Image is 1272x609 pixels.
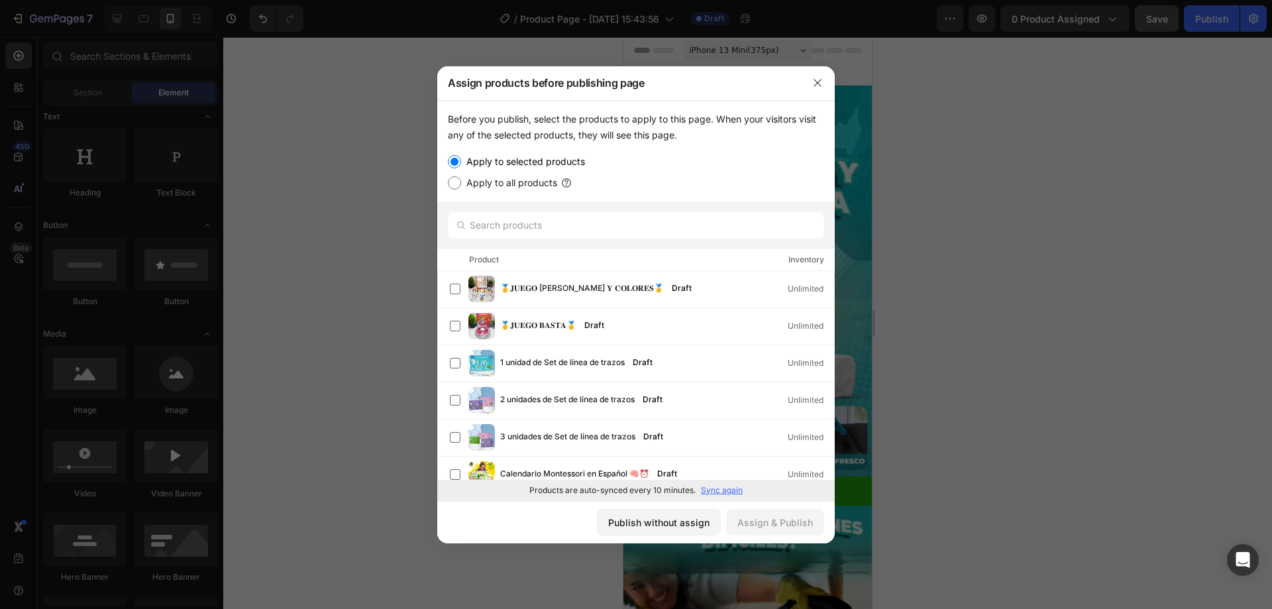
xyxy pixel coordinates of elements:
div: /> [437,101,835,501]
div: Unlimited [788,394,834,407]
button: Assign & Publish [726,509,824,535]
span: iPhone 13 Mini ( 375 px) [66,7,156,20]
img: product-img [468,350,495,376]
label: Apply to all products [461,175,557,191]
span: 3 unidades de Set de línea de trazos [500,430,635,445]
input: Search products [448,212,824,239]
div: Inventory [788,253,824,266]
div: Product [469,253,499,266]
label: Apply to selected products [461,154,585,170]
div: Draft [637,393,668,406]
div: Assign products before publishing page [437,66,800,100]
div: Assign & Publish [737,516,813,529]
div: Draft [652,467,682,480]
span: 2 unidades de Set de línea de trazos [500,393,635,408]
img: product-img [468,424,495,451]
div: Unlimited [788,468,834,481]
div: Draft [666,282,697,295]
img: product-img [468,276,495,302]
img: product-img [468,313,495,339]
p: PIDE AHORA PAGA AL RECIBIR [40,445,209,464]
div: Unlimited [788,282,834,296]
button: Publish without assign [597,509,721,535]
div: Publish without assign [608,516,710,529]
div: Draft [638,430,668,443]
div: Draft [579,319,609,332]
div: Before you publish, select the products to apply to this page. When your visitors visit any of th... [448,111,824,143]
span: 🥇𝐉𝐔𝐄𝐆𝐎 𝐁𝐀𝐒𝐓𝐀🥇 [500,319,576,333]
div: Unlimited [788,319,834,333]
p: Sync again [701,484,743,496]
span: Calendario Montessori en Español 🧠⏰ [500,467,649,482]
img: product-img [468,387,495,414]
span: 1 unidad de Set de línea de trazos [500,356,625,370]
div: Open Intercom Messenger [1227,544,1259,576]
div: Unlimited [788,357,834,370]
div: Unlimited [788,431,834,444]
div: Draft [627,356,658,369]
span: 🥇𝐉𝐔𝐄𝐆𝐎 [PERSON_NAME] 𝐘 𝐂𝐎𝐋𝐎𝐑𝐄𝐒🥇 [500,282,664,296]
img: product-img [468,461,495,488]
p: Products are auto-synced every 10 minutes. [529,484,696,496]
